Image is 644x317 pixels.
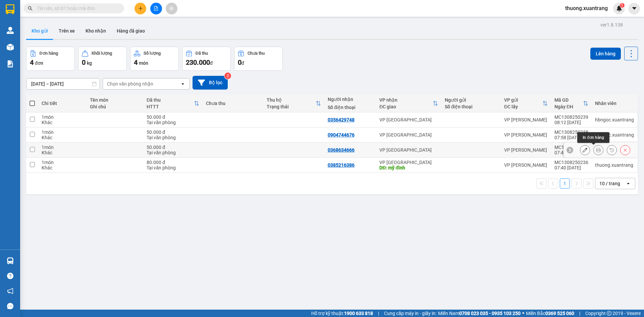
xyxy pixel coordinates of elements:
[193,76,228,90] button: Bộ lọc
[147,165,199,170] div: Tại văn phòng
[42,165,83,170] div: Khác
[376,95,441,112] th: Toggle SortBy
[378,310,379,317] span: |
[551,95,592,112] th: Toggle SortBy
[607,311,611,316] span: copyright
[7,44,14,51] img: warehouse-icon
[554,97,583,103] div: Mã GD
[580,145,590,155] div: Sửa đơn hàng
[3,43,23,47] span: Người nhận:
[445,104,497,109] div: Số điện thoại
[37,5,116,12] input: Tìm tên, số ĐT hoặc mã đơn
[590,48,621,60] button: Lên hàng
[328,162,355,168] div: 0385216386
[90,97,140,103] div: Tên món
[577,132,609,143] div: In đơn hàng
[554,135,588,140] div: 07:58 [DATE]
[26,47,75,71] button: Đơn hàng4đơn
[143,95,203,112] th: Toggle SortBy
[628,3,640,14] button: caret-down
[234,47,283,71] button: Chưa thu0đ
[3,47,50,57] span: 0356429748
[504,97,542,103] div: VP gửi
[42,160,83,165] div: 1 món
[180,81,185,87] svg: open
[554,114,588,120] div: MC1308250239
[626,181,631,186] svg: open
[82,58,86,66] span: 0
[554,160,588,165] div: MC1308250236
[501,95,551,112] th: Toggle SortBy
[166,3,177,14] button: aim
[328,97,373,102] div: Người nhận
[379,147,438,153] div: VP [GEOGRAPHIC_DATA]
[134,58,138,66] span: 4
[90,104,140,109] div: Ghi chú
[40,51,58,56] div: Đơn hàng
[107,81,153,87] div: Chọn văn phòng nhận
[7,27,14,34] img: warehouse-icon
[42,114,83,120] div: 1 món
[65,18,98,24] span: 0981 559 551
[7,257,14,264] img: warehouse-icon
[3,38,20,43] span: Người gửi:
[42,135,83,140] div: Khác
[504,147,548,153] div: VP [PERSON_NAME]
[21,4,44,11] span: HAIVAN
[53,23,80,39] button: Trên xe
[600,21,623,29] div: ver 1.8.138
[182,47,231,71] button: Đã thu230.000đ
[554,145,588,150] div: MC1308250237
[545,311,574,316] strong: 0369 525 060
[554,129,588,135] div: MC1308250238
[87,60,92,66] span: kg
[554,120,588,125] div: 08:12 [DATE]
[147,129,199,135] div: 50.000 đ
[7,60,14,67] img: solution-icon
[328,147,355,153] div: 0368634666
[459,311,521,316] strong: 0708 023 035 - 0935 103 250
[147,120,199,125] div: Tại văn phòng
[504,132,548,138] div: VP [PERSON_NAME]
[379,117,438,122] div: VP [GEOGRAPHIC_DATA]
[328,117,355,122] div: 0356429748
[147,135,199,140] div: Tại văn phòng
[30,58,34,66] span: 4
[438,310,521,317] span: Miền Nam
[595,132,634,138] div: hbngoc.xuantrang
[12,12,52,19] span: XUANTRANG
[238,58,241,66] span: 0
[554,165,588,170] div: 07:40 [DATE]
[579,310,580,317] span: |
[35,60,43,66] span: đơn
[6,4,14,14] img: logo-vxr
[111,23,150,39] button: Hàng đã giao
[267,104,315,109] div: Trạng thái
[616,5,622,11] img: icon-new-feature
[379,160,438,165] div: VP [GEOGRAPHIC_DATA]
[28,6,33,11] span: search
[560,4,613,12] span: thuong.xuantrang
[147,114,199,120] div: 50.000 đ
[379,104,432,109] div: ĐC giao
[379,132,438,138] div: VP [GEOGRAPHIC_DATA]
[522,312,524,315] span: ⚪️
[263,95,324,112] th: Toggle SortBy
[92,51,112,56] div: Khối lượng
[267,97,315,103] div: Thu hộ
[135,3,146,14] button: plus
[139,60,148,66] span: món
[241,60,244,66] span: đ
[379,165,438,170] div: DĐ: mỹ đình
[42,120,83,125] div: Khác
[504,162,548,168] div: VP [PERSON_NAME]
[560,178,570,189] button: 1
[42,145,83,150] div: 1 món
[328,132,355,138] div: 0904744676
[599,180,620,187] div: 10 / trang
[169,6,174,11] span: aim
[138,6,143,11] span: plus
[147,97,194,103] div: Đã thu
[328,105,373,110] div: Số điện thoại
[78,47,127,71] button: Khối lượng0kg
